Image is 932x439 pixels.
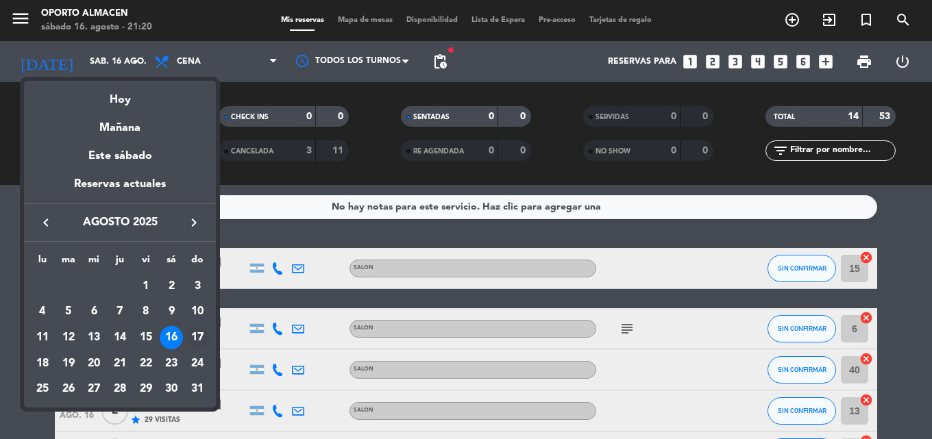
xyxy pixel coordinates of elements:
[82,300,106,323] div: 6
[38,214,54,231] i: keyboard_arrow_left
[160,326,183,349] div: 16
[184,299,210,325] td: 10 de agosto de 2025
[29,351,56,377] td: 18 de agosto de 2025
[134,326,158,349] div: 15
[160,352,183,375] div: 23
[184,377,210,403] td: 31 de agosto de 2025
[56,377,82,403] td: 26 de agosto de 2025
[24,175,216,203] div: Reservas actuales
[57,352,80,375] div: 19
[134,378,158,401] div: 29
[159,377,185,403] td: 30 de agosto de 2025
[159,252,185,273] th: sábado
[186,214,202,231] i: keyboard_arrow_right
[159,273,185,299] td: 2 de agosto de 2025
[107,325,133,351] td: 14 de agosto de 2025
[108,300,132,323] div: 7
[29,325,56,351] td: 11 de agosto de 2025
[133,299,159,325] td: 8 de agosto de 2025
[107,299,133,325] td: 7 de agosto de 2025
[82,352,106,375] div: 20
[29,273,133,299] td: AGO.
[186,352,209,375] div: 24
[81,377,107,403] td: 27 de agosto de 2025
[107,252,133,273] th: jueves
[57,326,80,349] div: 12
[24,109,216,137] div: Mañana
[184,273,210,299] td: 3 de agosto de 2025
[184,325,210,351] td: 17 de agosto de 2025
[56,252,82,273] th: martes
[108,378,132,401] div: 28
[160,378,183,401] div: 30
[186,326,209,349] div: 17
[31,378,54,401] div: 25
[24,137,216,175] div: Este sábado
[56,325,82,351] td: 12 de agosto de 2025
[186,275,209,298] div: 3
[159,299,185,325] td: 9 de agosto de 2025
[133,273,159,299] td: 1 de agosto de 2025
[184,351,210,377] td: 24 de agosto de 2025
[34,214,58,231] button: keyboard_arrow_left
[133,351,159,377] td: 22 de agosto de 2025
[29,252,56,273] th: lunes
[186,378,209,401] div: 31
[133,377,159,403] td: 29 de agosto de 2025
[56,299,82,325] td: 5 de agosto de 2025
[182,214,206,231] button: keyboard_arrow_right
[108,352,132,375] div: 21
[108,326,132,349] div: 14
[82,378,106,401] div: 27
[133,325,159,351] td: 15 de agosto de 2025
[29,299,56,325] td: 4 de agosto de 2025
[81,299,107,325] td: 6 de agosto de 2025
[159,351,185,377] td: 23 de agosto de 2025
[29,377,56,403] td: 25 de agosto de 2025
[107,351,133,377] td: 21 de agosto de 2025
[134,275,158,298] div: 1
[81,351,107,377] td: 20 de agosto de 2025
[160,275,183,298] div: 2
[134,300,158,323] div: 8
[81,252,107,273] th: miércoles
[133,252,159,273] th: viernes
[56,351,82,377] td: 19 de agosto de 2025
[24,81,216,109] div: Hoy
[134,352,158,375] div: 22
[107,377,133,403] td: 28 de agosto de 2025
[160,300,183,323] div: 9
[31,352,54,375] div: 18
[82,326,106,349] div: 13
[57,300,80,323] div: 5
[58,214,182,231] span: agosto 2025
[159,325,185,351] td: 16 de agosto de 2025
[81,325,107,351] td: 13 de agosto de 2025
[31,326,54,349] div: 11
[31,300,54,323] div: 4
[57,378,80,401] div: 26
[184,252,210,273] th: domingo
[186,300,209,323] div: 10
